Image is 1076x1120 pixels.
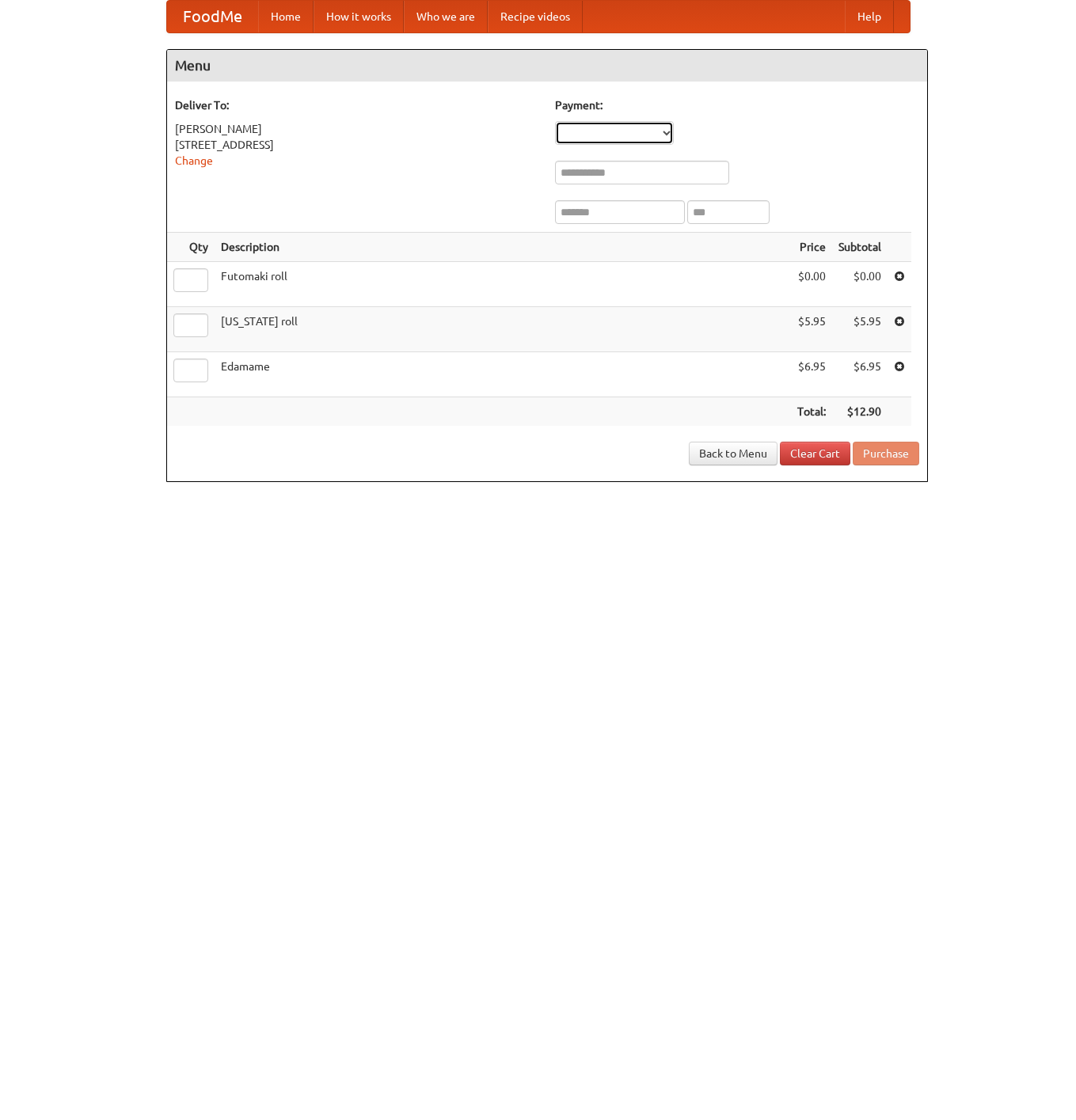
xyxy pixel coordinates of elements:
th: Qty [167,233,215,262]
td: [US_STATE] roll [215,307,791,352]
th: Subtotal [832,233,888,262]
h5: Payment: [555,97,919,113]
td: Futomaki roll [215,262,791,307]
button: Purchase [853,442,919,465]
a: Change [175,154,213,167]
a: Help [845,1,894,32]
th: Description [215,233,791,262]
a: Back to Menu [689,442,778,465]
h4: Menu [167,50,927,82]
a: Recipe videos [488,1,583,32]
a: Home [258,1,314,32]
div: [PERSON_NAME] [175,121,539,137]
td: $0.00 [832,262,888,307]
div: [STREET_ADDRESS] [175,137,539,153]
a: FoodMe [167,1,258,32]
th: Price [791,233,832,262]
td: $6.95 [791,352,832,397]
a: Clear Cart [780,442,850,465]
td: $5.95 [791,307,832,352]
h5: Deliver To: [175,97,539,113]
th: Total: [791,397,832,427]
a: How it works [314,1,404,32]
td: $6.95 [832,352,888,397]
a: Who we are [404,1,488,32]
th: $12.90 [832,397,888,427]
td: Edamame [215,352,791,397]
td: $5.95 [832,307,888,352]
td: $0.00 [791,262,832,307]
